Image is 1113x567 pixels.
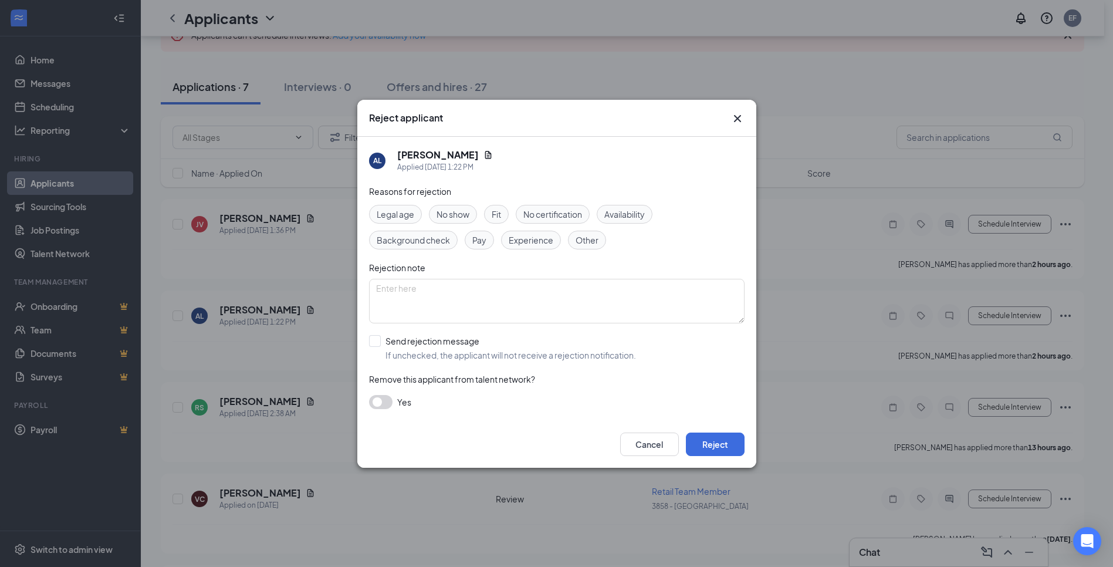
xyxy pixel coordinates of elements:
[604,208,645,221] span: Availability
[1073,527,1101,555] div: Open Intercom Messenger
[397,161,493,173] div: Applied [DATE] 1:22 PM
[483,150,493,160] svg: Document
[472,234,486,247] span: Pay
[369,262,425,273] span: Rejection note
[437,208,469,221] span: No show
[620,433,679,456] button: Cancel
[373,156,381,166] div: AL
[397,395,411,409] span: Yes
[377,234,450,247] span: Background check
[369,374,535,384] span: Remove this applicant from talent network?
[686,433,745,456] button: Reject
[492,208,501,221] span: Fit
[509,234,553,247] span: Experience
[369,186,451,197] span: Reasons for rejection
[369,112,443,124] h3: Reject applicant
[523,208,582,221] span: No certification
[377,208,414,221] span: Legal age
[397,148,479,161] h5: [PERSON_NAME]
[730,112,745,126] button: Close
[730,112,745,126] svg: Cross
[576,234,598,247] span: Other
